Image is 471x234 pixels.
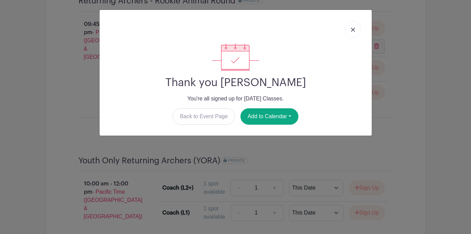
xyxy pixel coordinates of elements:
button: Add to Calendar [240,108,298,125]
img: signup_complete-c468d5dda3e2740ee63a24cb0ba0d3ce5d8a4ecd24259e683200fb1569d990c8.svg [212,43,259,71]
h2: Thank you [PERSON_NAME] [105,76,366,89]
a: Back to Event Page [173,108,235,125]
p: You're all signed up for [DATE] Classes. [105,95,366,103]
img: close_button-5f87c8562297e5c2d7936805f587ecaba9071eb48480494691a3f1689db116b3.svg [351,28,355,32]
